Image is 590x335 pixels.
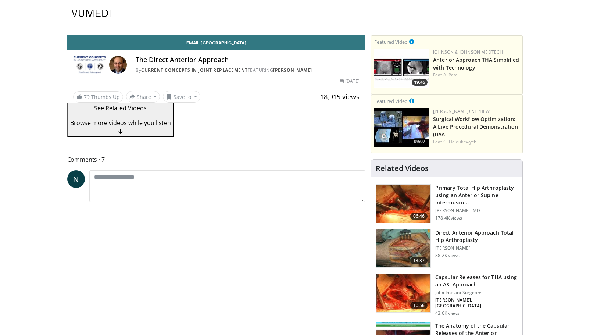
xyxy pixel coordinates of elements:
img: 294118_0000_1.png.150x105_q85_crop-smart_upscale.jpg [376,229,430,268]
span: 19:45 [412,79,428,86]
span: 09:07 [412,138,428,145]
button: Share [126,91,160,103]
p: Joint Implant Surgeons [435,290,518,296]
span: 13:37 [410,257,428,264]
span: 06:46 [410,213,428,220]
p: See Related Videos [70,104,171,113]
p: Keith Berend, MD [435,297,518,309]
p: 178.4K views [435,215,462,221]
span: Comments 7 [67,155,366,164]
div: Feat. [433,139,519,145]
a: Email [GEOGRAPHIC_DATA] [67,35,366,50]
button: See Related Videos Browse more videos while you listen [67,103,174,137]
span: 79 [84,93,90,100]
h3: Primary Total Hip Arthroplasty using an Anterior Supine Intermuscular Approach [435,184,518,206]
small: Featured Video [374,98,408,104]
p: 88.2K views [435,253,460,259]
span: 10:56 [410,302,428,309]
a: This is paid for by Johnson & Johnson MedTech [409,38,414,46]
img: 263423_3.png.150x105_q85_crop-smart_upscale.jpg [376,185,430,223]
span: Browse more videos while you listen [70,119,171,127]
img: Avatar [109,56,127,74]
a: 13:37 Direct Anterior Approach Total Hip Arthroplasty [PERSON_NAME] 88.2K views [376,229,518,268]
p: [PERSON_NAME], MD [435,208,518,214]
a: Current Concepts in Joint Replacement [141,67,248,73]
h3: Capsular Releases for THA using an ASI Approach [435,274,518,288]
img: 06bb1c17-1231-4454-8f12-6191b0b3b81a.150x105_q85_crop-smart_upscale.jpg [374,49,429,88]
a: 19:45 [374,49,429,88]
a: Johnson & Johnson MedTech [433,49,503,55]
a: This is paid for by Smith+Nephew [409,97,414,105]
img: bcfc90b5-8c69-4b20-afee-af4c0acaf118.150x105_q85_crop-smart_upscale.jpg [374,108,429,147]
a: Surgical Workflow Optimization: A Live Procedural Demonstration (DAA… [433,115,518,138]
a: [PERSON_NAME] [273,67,312,73]
span: 18,915 views [320,92,360,101]
img: Current Concepts in Joint Replacement [73,56,107,74]
button: Save to [163,91,200,103]
p: [PERSON_NAME] [435,245,518,251]
a: 09:07 [374,108,429,147]
img: 314571_3.png.150x105_q85_crop-smart_upscale.jpg [376,274,430,312]
div: Feat. [433,72,519,78]
a: 79 Thumbs Up [73,91,123,103]
a: Anterior Approach THA Simplified with Technology [433,56,519,71]
a: 06:46 Primary Total Hip Arthroplasty using an Anterior Supine Intermuscula… [PERSON_NAME], MD 178... [376,184,518,223]
div: By FEATURING [136,67,360,74]
h3: Direct Anterior Approach Total Hip Arthroplasty [435,229,518,244]
a: 10:56 Capsular Releases for THA using an ASI Approach Joint Implant Surgeons [PERSON_NAME], [GEOG... [376,274,518,316]
a: [PERSON_NAME]+Nephew [433,108,490,114]
a: A. Patel [443,72,459,78]
a: G. Haidukewych [443,139,476,145]
div: [DATE] [340,78,360,85]
h3: Surgical Workflow Optimization: A Live Procedural Demonstration (DAA Approach) [433,115,519,138]
p: 43.6K views [435,310,460,316]
h4: Related Videos [376,164,429,173]
a: N [67,170,85,188]
small: Featured Video [374,39,408,45]
img: VuMedi Logo [72,10,111,17]
h4: The Direct Anterior Approach [136,56,360,64]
